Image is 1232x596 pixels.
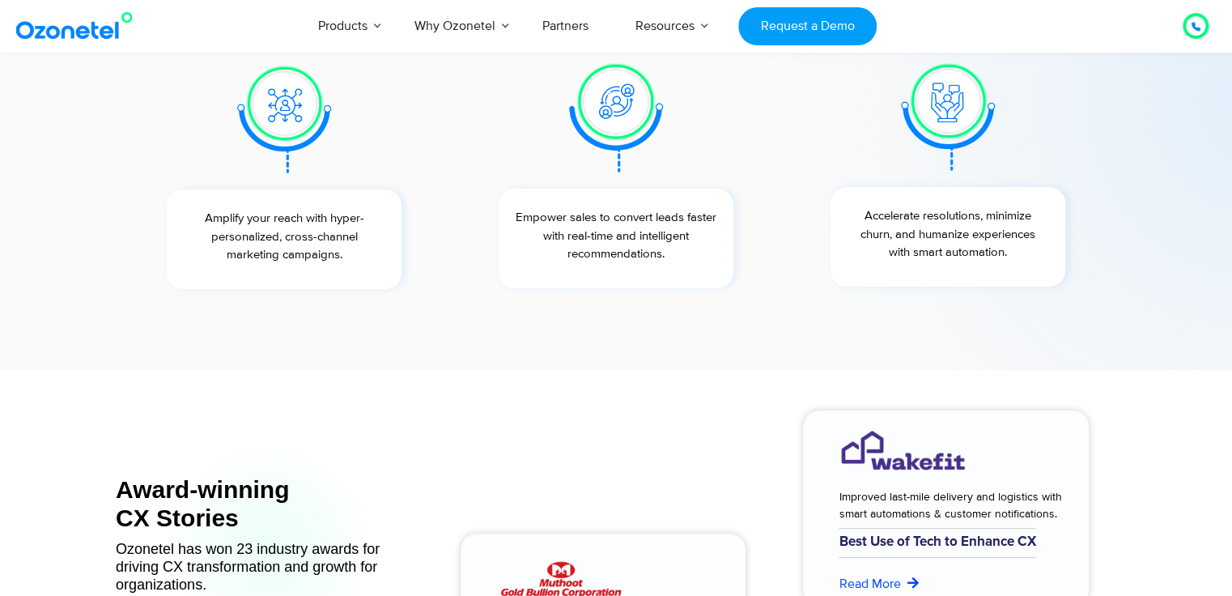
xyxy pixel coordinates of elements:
a: Request a Demo [738,7,877,45]
p: Empower sales to convert leads faster with real-time and intelligent recommendations. [507,209,725,264]
a: Read More [839,574,920,594]
div: Award-winning CX Stories [116,475,420,532]
div: Ozonetel has won 23 industry awards for driving CX transformation and growth for organizations. [116,540,420,594]
h6: Best Use of Tech to Enhance CX [839,528,1035,557]
p: Amplify your reach with hyper-personalized, cross-channel marketing campaigns. [175,210,393,265]
div: Improved last-mile delivery and logistics with smart automations & customer notifications. [839,488,1069,522]
p: Accelerate resolutions, minimize churn, and humanize experiences with smart automation. [839,207,1057,262]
